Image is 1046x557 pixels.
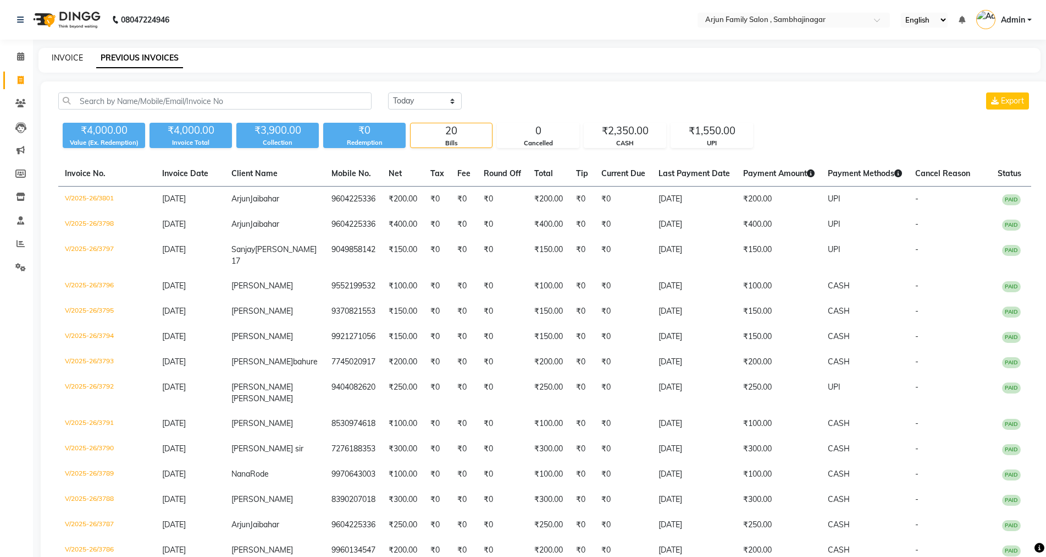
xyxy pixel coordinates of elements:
[382,237,424,274] td: ₹150.00
[569,324,595,350] td: ₹0
[737,187,821,212] td: ₹200.00
[325,274,382,299] td: 9552199532
[382,436,424,462] td: ₹300.00
[424,187,451,212] td: ₹0
[477,462,528,487] td: ₹0
[382,187,424,212] td: ₹200.00
[231,545,293,555] span: [PERSON_NAME]
[915,194,918,204] span: -
[424,436,451,462] td: ₹0
[658,168,730,178] span: Last Payment Date
[737,375,821,411] td: ₹250.00
[1002,419,1021,430] span: PAID
[595,375,652,411] td: ₹0
[595,212,652,237] td: ₹0
[451,487,477,512] td: ₹0
[325,436,382,462] td: 7276188353
[828,306,850,316] span: CASH
[528,274,569,299] td: ₹100.00
[477,299,528,324] td: ₹0
[652,324,737,350] td: [DATE]
[150,138,232,148] div: Invoice Total
[162,194,186,204] span: [DATE]
[323,138,406,148] div: Redemption
[828,357,850,367] span: CASH
[652,436,737,462] td: [DATE]
[569,436,595,462] td: ₹0
[162,331,186,341] span: [DATE]
[528,375,569,411] td: ₹250.00
[424,350,451,375] td: ₹0
[457,168,471,178] span: Fee
[231,219,250,229] span: Arjun
[1002,245,1021,256] span: PAID
[382,212,424,237] td: ₹400.00
[1002,357,1021,368] span: PAID
[63,123,145,138] div: ₹4,000.00
[451,411,477,436] td: ₹0
[915,306,918,316] span: -
[477,350,528,375] td: ₹0
[828,494,850,504] span: CASH
[601,168,645,178] span: Current Due
[162,219,186,229] span: [DATE]
[595,436,652,462] td: ₹0
[1001,96,1024,106] span: Export
[58,237,156,274] td: V/2025-26/3797
[528,487,569,512] td: ₹300.00
[915,382,918,392] span: -
[382,324,424,350] td: ₹150.00
[250,520,279,529] span: Jaibahar
[28,4,103,35] img: logo
[652,187,737,212] td: [DATE]
[121,4,169,35] b: 08047224946
[162,244,186,254] span: [DATE]
[382,411,424,436] td: ₹100.00
[828,382,840,392] span: UPI
[576,168,588,178] span: Tip
[424,487,451,512] td: ₹0
[828,244,840,254] span: UPI
[652,237,737,274] td: [DATE]
[162,306,186,316] span: [DATE]
[477,187,528,212] td: ₹0
[569,350,595,375] td: ₹0
[58,512,156,538] td: V/2025-26/3787
[325,212,382,237] td: 9604225336
[915,444,918,454] span: -
[477,487,528,512] td: ₹0
[595,237,652,274] td: ₹0
[451,512,477,538] td: ₹0
[828,219,840,229] span: UPI
[430,168,444,178] span: Tax
[915,331,918,341] span: -
[528,237,569,274] td: ₹150.00
[671,139,752,148] div: UPI
[451,299,477,324] td: ₹0
[477,324,528,350] td: ₹0
[451,324,477,350] td: ₹0
[652,375,737,411] td: [DATE]
[331,168,371,178] span: Mobile No.
[382,350,424,375] td: ₹200.00
[382,462,424,487] td: ₹100.00
[737,436,821,462] td: ₹300.00
[1002,281,1021,292] span: PAID
[743,168,815,178] span: Payment Amount
[58,92,372,110] input: Search by Name/Mobile/Email/Invoice No
[828,194,840,204] span: UPI
[584,123,666,139] div: ₹2,350.00
[231,331,293,341] span: [PERSON_NAME]
[497,139,579,148] div: Cancelled
[424,212,451,237] td: ₹0
[737,212,821,237] td: ₹400.00
[671,123,752,139] div: ₹1,550.00
[569,512,595,538] td: ₹0
[569,462,595,487] td: ₹0
[569,299,595,324] td: ₹0
[150,123,232,138] div: ₹4,000.00
[250,194,279,204] span: Jaibahar
[569,274,595,299] td: ₹0
[231,168,278,178] span: Client Name
[250,219,279,229] span: Jaibahar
